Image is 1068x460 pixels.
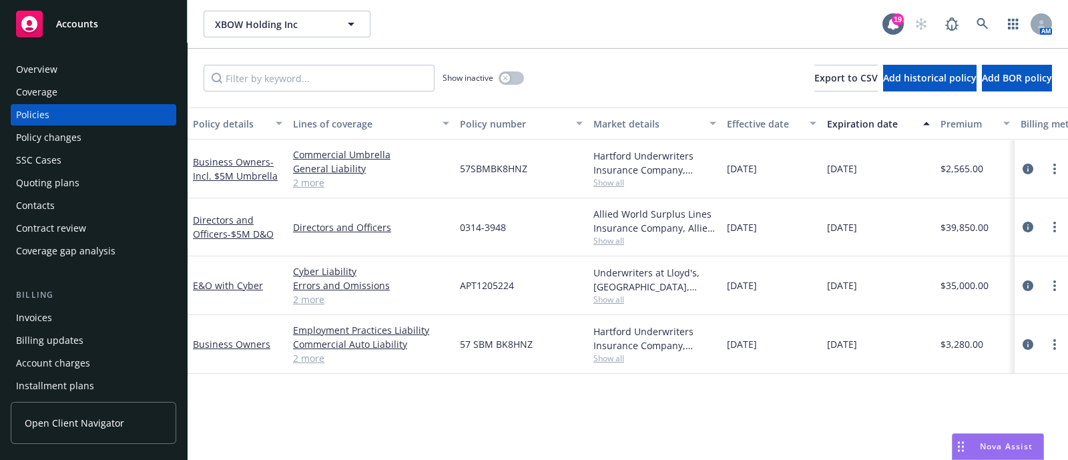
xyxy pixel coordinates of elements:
button: Market details [588,107,722,140]
a: circleInformation [1020,219,1036,235]
a: Employment Practices Liability [293,323,449,337]
span: Accounts [56,19,98,29]
a: Policy changes [11,127,176,148]
a: Overview [11,59,176,80]
div: Policy changes [16,127,81,148]
button: Nova Assist [952,433,1044,460]
a: 2 more [293,292,449,306]
a: Accounts [11,5,176,43]
span: Export to CSV [814,71,878,84]
a: SSC Cases [11,150,176,171]
span: Show all [593,294,716,305]
span: Nova Assist [980,441,1033,452]
span: Add historical policy [883,71,977,84]
a: Report a Bug [939,11,965,37]
button: Effective date [722,107,822,140]
div: Contacts [16,195,55,216]
div: Installment plans [16,375,94,397]
a: Business Owners [193,156,278,182]
input: Filter by keyword... [204,65,435,91]
div: Drag to move [953,434,969,459]
div: Policy number [460,117,568,131]
button: Policy number [455,107,588,140]
div: Market details [593,117,702,131]
a: Coverage [11,81,176,103]
span: 57 SBM BK8HNZ [460,337,533,351]
div: Coverage gap analysis [16,240,115,262]
div: Invoices [16,307,52,328]
a: 2 more [293,351,449,365]
span: [DATE] [727,220,757,234]
span: [DATE] [727,162,757,176]
a: Start snowing [908,11,934,37]
div: Policies [16,104,49,126]
a: Cyber Liability [293,264,449,278]
a: Switch app [1000,11,1027,37]
a: circleInformation [1020,336,1036,353]
a: Coverage gap analysis [11,240,176,262]
a: E&O with Cyber [193,279,263,292]
div: Hartford Underwriters Insurance Company, Hartford Insurance Group [593,149,716,177]
button: Lines of coverage [288,107,455,140]
a: circleInformation [1020,278,1036,294]
span: $39,850.00 [941,220,989,234]
div: Quoting plans [16,172,79,194]
div: Coverage [16,81,57,103]
div: Billing [11,288,176,302]
span: Show all [593,353,716,364]
button: Policy details [188,107,288,140]
div: Premium [941,117,995,131]
a: 2 more [293,176,449,190]
span: APT1205224 [460,278,514,292]
a: Directors and Officers [293,220,449,234]
a: Billing updates [11,330,176,351]
div: Allied World Surplus Lines Insurance Company, Allied World Assurance Company (AWAC), Socius Insur... [593,207,716,235]
a: more [1047,219,1063,235]
button: Premium [935,107,1015,140]
a: Quoting plans [11,172,176,194]
span: [DATE] [827,220,857,234]
span: - Incl. $5M Umbrella [193,156,278,182]
span: Show all [593,235,716,246]
a: Business Owners [193,338,270,351]
a: Account charges [11,353,176,374]
div: Account charges [16,353,90,374]
div: Overview [16,59,57,80]
span: [DATE] [827,337,857,351]
span: $35,000.00 [941,278,989,292]
span: [DATE] [727,337,757,351]
a: General Liability [293,162,449,176]
button: Add BOR policy [982,65,1052,91]
button: Expiration date [822,107,935,140]
div: Expiration date [827,117,915,131]
button: XBOW Holding Inc [204,11,370,37]
span: Show all [593,177,716,188]
a: Commercial Auto Liability [293,337,449,351]
a: Contacts [11,195,176,216]
a: Errors and Omissions [293,278,449,292]
div: Effective date [727,117,802,131]
div: Hartford Underwriters Insurance Company, Hartford Insurance Group [593,324,716,353]
button: Add historical policy [883,65,977,91]
a: Policies [11,104,176,126]
span: $3,280.00 [941,337,983,351]
div: SSC Cases [16,150,61,171]
div: Underwriters at Lloyd's, [GEOGRAPHIC_DATA], Lloyd's of [GEOGRAPHIC_DATA], Ambridge Partners LLC, ... [593,266,716,294]
span: [DATE] [827,278,857,292]
span: - $5M D&O [228,228,274,240]
span: [DATE] [827,162,857,176]
span: 0314-3948 [460,220,506,234]
a: Contract review [11,218,176,239]
div: 19 [892,13,904,25]
a: Directors and Officers [193,214,274,240]
a: more [1047,161,1063,177]
a: circleInformation [1020,161,1036,177]
span: 57SBMBK8HNZ [460,162,527,176]
span: Show inactive [443,72,493,83]
div: Billing updates [16,330,83,351]
div: Lines of coverage [293,117,435,131]
span: Open Client Navigator [25,416,124,430]
a: more [1047,278,1063,294]
div: Policy details [193,117,268,131]
span: [DATE] [727,278,757,292]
